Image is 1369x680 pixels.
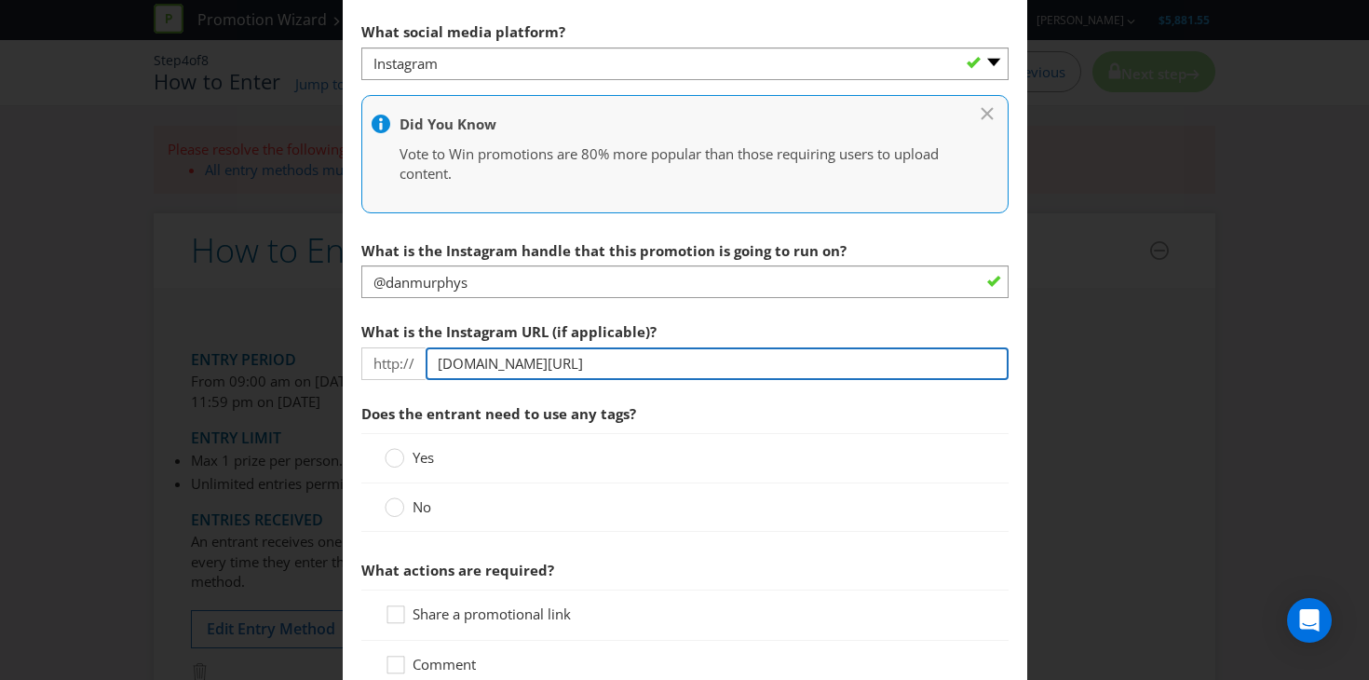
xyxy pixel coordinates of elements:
[413,448,434,467] span: Yes
[413,655,476,673] span: Comment
[413,605,571,623] span: Share a promotional link
[361,561,554,579] span: What actions are required?
[413,497,431,516] span: No
[361,322,657,341] span: What is the Instagram URL (if applicable)?
[361,241,847,260] span: What is the Instagram handle that this promotion is going to run on?
[361,22,565,41] span: What social media platform?
[361,347,426,380] span: http://
[361,404,636,423] span: Does the entrant need to use any tags?
[400,144,952,184] p: Vote to Win promotions are 80% more popular than those requiring users to upload content.
[1287,598,1332,643] div: Open Intercom Messenger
